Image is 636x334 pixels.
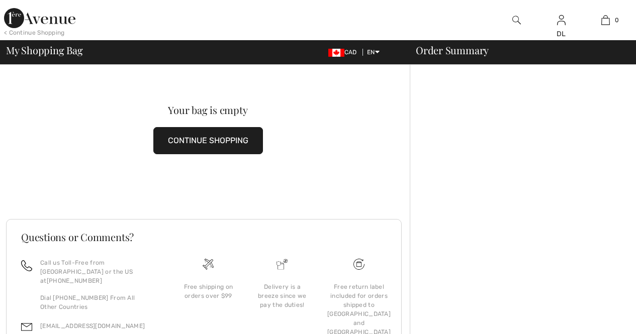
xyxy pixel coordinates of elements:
a: Sign In [557,15,566,25]
div: < Continue Shopping [4,28,65,37]
span: CAD [328,49,361,56]
p: Dial [PHONE_NUMBER] From All Other Countries [40,293,159,311]
img: Canadian Dollar [328,49,344,57]
a: [PHONE_NUMBER] [47,277,102,284]
p: Call us Toll-Free from [GEOGRAPHIC_DATA] or the US at [40,258,159,285]
button: CONTINUE SHOPPING [153,127,263,154]
div: Free shipping on orders over $99 [179,282,237,300]
img: My Bag [601,14,610,26]
span: My Shopping Bag [6,45,83,55]
img: email [21,321,32,332]
img: My Info [557,14,566,26]
img: call [21,260,32,271]
div: Delivery is a breeze since we pay the duties! [253,282,311,309]
a: [EMAIL_ADDRESS][DOMAIN_NAME] [40,322,145,329]
h3: Questions or Comments? [21,232,387,242]
div: Your bag is empty [26,105,390,115]
span: 0 [615,16,619,25]
span: EN [367,49,380,56]
img: Free shipping on orders over $99 [203,259,214,270]
img: search the website [512,14,521,26]
div: DL [539,29,583,39]
div: Order Summary [404,45,630,55]
a: 0 [584,14,627,26]
img: Delivery is a breeze since we pay the duties! [277,259,288,270]
img: Free shipping on orders over $99 [353,259,365,270]
img: 1ère Avenue [4,8,75,28]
